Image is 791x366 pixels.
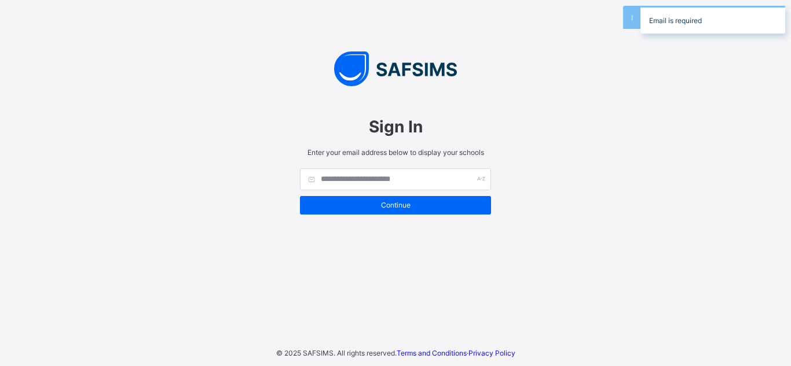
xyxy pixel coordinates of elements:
[397,349,467,357] a: Terms and Conditions
[309,201,482,209] span: Continue
[288,51,503,86] img: SAFSIMS Logo
[276,349,397,357] span: © 2025 SAFSIMS. All rights reserved.
[300,148,491,157] span: Enter your email address below to display your schools
[468,349,515,357] a: Privacy Policy
[300,117,491,136] span: Sign In
[397,349,515,357] span: ·
[640,6,785,34] div: Email is required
